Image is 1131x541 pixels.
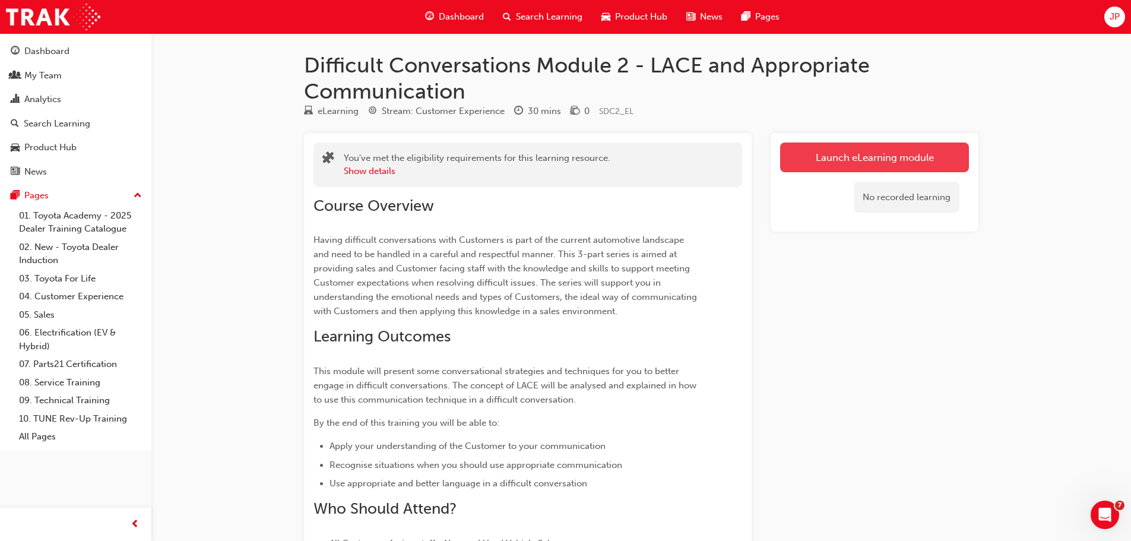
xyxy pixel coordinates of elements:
[313,327,451,346] span: Learning Outcomes
[14,391,147,410] a: 09. Technical Training
[313,235,699,317] span: Having difficult conversations with Customers is part of the current automotive landscape and nee...
[313,499,457,518] span: Who Should Attend?
[439,10,484,24] span: Dashboard
[11,191,20,201] span: pages-icon
[382,105,505,118] div: Stream: Customer Experience
[493,5,592,29] a: search-iconSearch Learning
[5,185,147,207] button: Pages
[571,104,590,119] div: Price
[14,324,147,355] a: 06. Electrification (EV & Hybrid)
[514,104,561,119] div: Duration
[6,4,100,30] img: Trak
[11,143,20,153] span: car-icon
[700,10,723,24] span: News
[584,105,590,118] div: 0
[780,143,969,172] a: Launch eLearning module
[14,355,147,374] a: 07. Parts21 Certification
[330,478,587,489] span: Use appropriate and better language in a difficult conversation
[14,428,147,446] a: All Pages
[1104,7,1125,27] button: JP
[592,5,677,29] a: car-iconProduct Hub
[11,71,20,81] span: people-icon
[732,5,789,29] a: pages-iconPages
[344,164,395,178] button: Show details
[742,10,750,24] span: pages-icon
[5,65,147,87] a: My Team
[677,5,732,29] a: news-iconNews
[313,417,499,428] span: By the end of this training you will be able to:
[5,88,147,110] a: Analytics
[416,5,493,29] a: guage-iconDashboard
[24,45,69,58] div: Dashboard
[1091,501,1119,529] iframe: Intercom live chat
[5,40,147,62] a: Dashboard
[14,410,147,428] a: 10. TUNE Rev-Up Training
[313,366,699,405] span: This module will present some conversational strategies and techniques for you to better engage i...
[313,197,434,215] span: Course Overview
[516,10,582,24] span: Search Learning
[11,94,20,105] span: chart-icon
[514,106,523,117] span: clock-icon
[599,106,633,116] span: Learning resource code
[5,137,147,159] a: Product Hub
[24,69,62,83] div: My Team
[322,153,334,166] span: puzzle-icon
[24,189,49,203] div: Pages
[686,10,695,24] span: news-icon
[304,104,359,119] div: Type
[1110,10,1120,24] span: JP
[368,104,505,119] div: Stream
[24,93,61,106] div: Analytics
[368,106,377,117] span: target-icon
[1115,501,1124,510] span: 7
[318,105,359,118] div: eLearning
[330,441,606,451] span: Apply your understanding of the Customer to your communication
[24,117,90,131] div: Search Learning
[615,10,667,24] span: Product Hub
[571,106,579,117] span: money-icon
[503,10,511,24] span: search-icon
[14,306,147,324] a: 05. Sales
[601,10,610,24] span: car-icon
[14,270,147,288] a: 03. Toyota For Life
[304,106,313,117] span: learningResourceType_ELEARNING-icon
[304,52,978,104] h1: Difficult Conversations Module 2 - LACE and Appropriate Communication
[528,105,561,118] div: 30 mins
[24,165,47,179] div: News
[14,287,147,306] a: 04. Customer Experience
[134,188,142,204] span: up-icon
[14,374,147,392] a: 08. Service Training
[11,167,20,178] span: news-icon
[425,10,434,24] span: guage-icon
[5,113,147,135] a: Search Learning
[344,151,610,178] div: You've met the eligibility requirements for this learning resource.
[5,38,147,185] button: DashboardMy TeamAnalyticsSearch LearningProduct HubNews
[854,182,959,213] div: No recorded learning
[24,141,77,154] div: Product Hub
[131,517,140,532] span: prev-icon
[755,10,780,24] span: Pages
[330,460,622,470] span: Recognise situations when you should use appropriate communication
[14,238,147,270] a: 02. New - Toyota Dealer Induction
[11,119,19,129] span: search-icon
[11,46,20,57] span: guage-icon
[5,161,147,183] a: News
[14,207,147,238] a: 01. Toyota Academy - 2025 Dealer Training Catalogue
